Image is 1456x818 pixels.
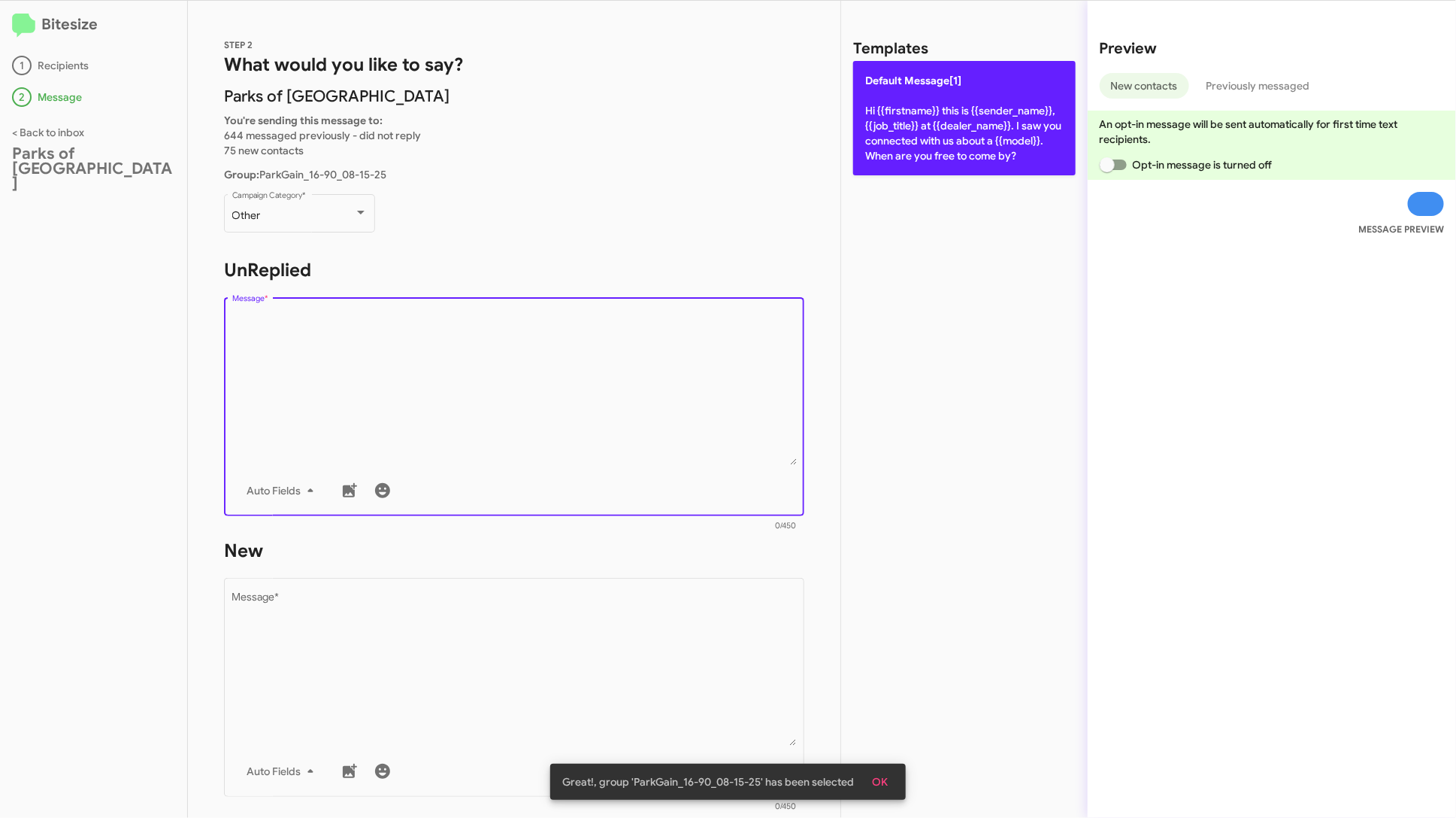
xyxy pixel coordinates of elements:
[224,539,804,563] h1: New
[224,168,259,181] b: Group:
[1133,156,1273,174] span: Opt-in message is turned off
[12,126,84,139] a: < Back to inbox
[224,39,253,50] span: STEP 2
[12,146,175,191] div: Parks of [GEOGRAPHIC_DATA]
[860,768,900,795] button: OK
[12,87,32,107] div: 2
[1100,73,1189,99] button: New contacts
[224,114,383,127] b: You're sending this message to:
[224,258,804,282] h1: UnReplied
[224,129,421,142] span: 644 messaged previously - did not reply
[12,56,32,75] div: 1
[247,477,319,504] span: Auto Fields
[224,53,804,77] h1: What would you like to say?
[1111,73,1178,99] span: New contacts
[235,758,331,785] button: Auto Fields
[224,168,386,181] span: ParkGain_16-90_08-15-25
[1206,73,1310,99] span: Previously messaged
[1358,222,1444,237] small: MESSAGE PREVIEW
[1100,37,1444,61] h2: Preview
[235,477,331,504] button: Auto Fields
[232,208,261,222] span: Other
[224,144,304,157] span: 75 new contacts
[853,37,928,61] h2: Templates
[12,56,175,75] div: Recipients
[12,87,175,107] div: Message
[224,89,804,104] p: Parks of [GEOGRAPHIC_DATA]
[865,74,961,87] span: Default Message[1]
[562,774,854,789] span: Great!, group 'ParkGain_16-90_08-15-25' has been selected
[12,13,175,38] h2: Bitesize
[872,768,888,795] span: OK
[1100,117,1444,147] p: An opt-in message will be sent automatically for first time text recipients.
[776,522,797,531] mat-hint: 0/450
[853,61,1076,175] p: Hi {{firstname}} this is {{sender_name}}, {{job_title}} at {{dealer_name}}. I saw you connected w...
[1195,73,1321,99] button: Previously messaged
[247,758,319,785] span: Auto Fields
[12,14,35,38] img: logo-minimal.svg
